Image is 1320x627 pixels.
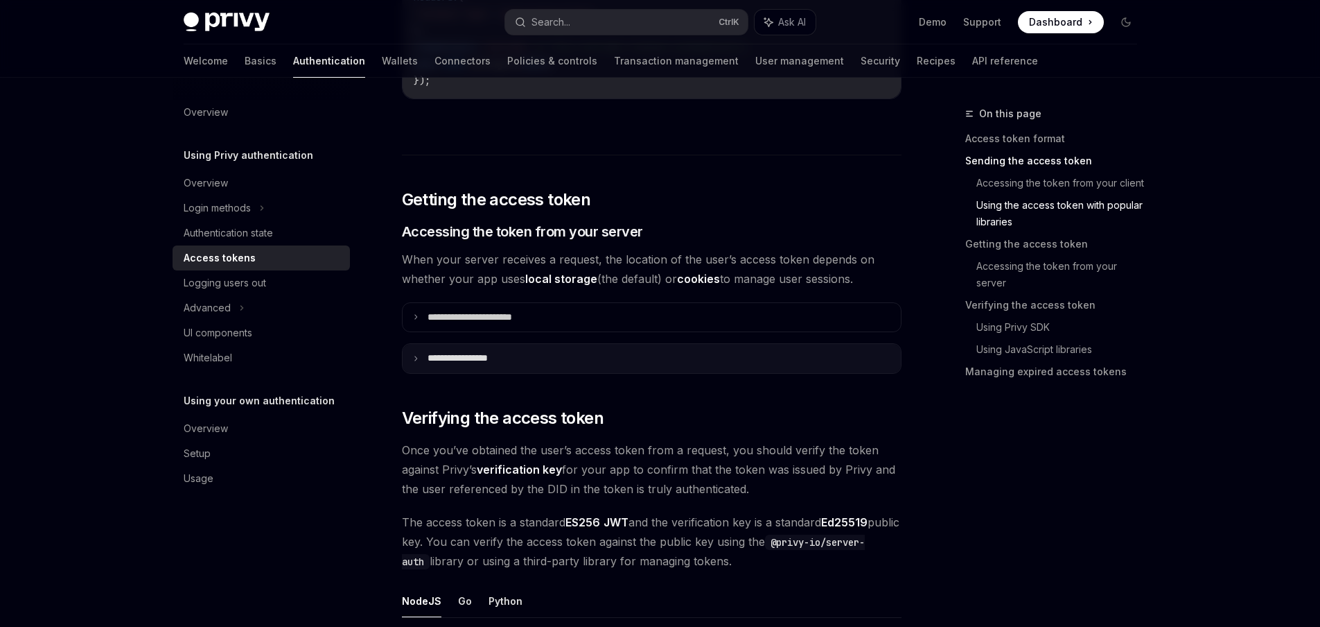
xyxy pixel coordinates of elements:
a: Whitelabel [173,345,350,370]
strong: local storage [525,272,597,286]
a: Getting the access token [965,233,1148,255]
a: Setup [173,441,350,466]
span: Once you’ve obtained the user’s access token from a request, you should verify the token against ... [402,440,901,499]
a: Usage [173,466,350,491]
div: Overview [184,420,228,437]
strong: verification key [477,463,562,476]
div: Overview [184,175,228,191]
a: Security [861,44,900,78]
a: Authentication [293,44,365,78]
button: Search...CtrlK [505,10,748,35]
a: Logging users out [173,270,350,295]
a: Demo [919,15,947,29]
div: Advanced [184,300,231,316]
button: NodeJS [402,585,441,617]
a: Overview [173,100,350,125]
a: Managing expired access tokens [965,361,1148,383]
a: UI components [173,320,350,345]
a: Policies & controls [507,44,597,78]
code: @privy-io/server-auth [402,535,865,569]
span: The access token is a standard and the verification key is a standard public key. You can verify ... [402,513,901,571]
img: dark logo [184,12,270,32]
div: UI components [184,325,252,341]
a: Dashboard [1018,11,1104,33]
a: Recipes [917,44,956,78]
a: Authentication state [173,221,350,246]
a: Ed25519 [821,515,868,530]
a: ES256 [565,515,600,530]
div: Overview [184,104,228,121]
a: Overview [173,416,350,441]
span: Getting the access token [402,189,591,211]
span: Dashboard [1029,15,1082,29]
span: On this page [979,105,1041,122]
a: JWT [604,515,628,530]
a: Sending the access token [965,150,1148,172]
div: Logging users out [184,275,266,291]
a: API reference [972,44,1038,78]
span: Ctrl K [719,17,739,28]
span: Accessing the token from your server [402,222,643,241]
a: Accessing the token from your client [976,172,1148,194]
a: Verifying the access token [965,294,1148,316]
a: Accessing the token from your server [976,255,1148,294]
a: Welcome [184,44,228,78]
div: Usage [184,470,213,487]
div: Search... [531,14,570,31]
button: Go [458,585,472,617]
a: Transaction management [614,44,739,78]
div: Login methods [184,200,251,216]
a: Overview [173,171,350,196]
a: Connectors [434,44,491,78]
a: Access tokens [173,246,350,270]
span: Verifying the access token [402,407,604,429]
button: Toggle dark mode [1115,11,1137,33]
strong: cookies [677,272,720,286]
a: User management [755,44,844,78]
h5: Using Privy authentication [184,147,313,164]
a: Support [963,15,1001,29]
a: Basics [245,44,276,78]
span: }); [414,74,430,87]
button: Ask AI [755,10,816,35]
h5: Using your own authentication [184,393,335,409]
a: Wallets [382,44,418,78]
div: Setup [184,445,211,462]
a: Using JavaScript libraries [976,338,1148,361]
span: When your server receives a request, the location of the user’s access token depends on whether y... [402,250,901,289]
a: Using Privy SDK [976,316,1148,338]
div: Authentication state [184,225,273,241]
div: Whitelabel [184,350,232,366]
span: Ask AI [778,15,806,29]
a: Using the access token with popular libraries [976,194,1148,233]
a: Access token format [965,128,1148,150]
button: Python [489,585,522,617]
div: Access tokens [184,250,256,266]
